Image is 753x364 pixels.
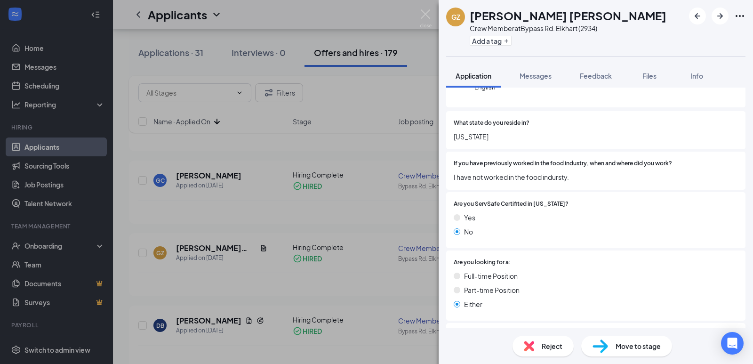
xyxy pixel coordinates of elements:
[464,285,520,295] span: Part-time Position
[689,8,706,24] button: ArrowLeftNew
[454,131,738,142] span: [US_STATE]
[456,72,491,80] span: Application
[580,72,612,80] span: Feedback
[714,10,726,22] svg: ArrowRight
[464,271,518,281] span: Full-time Position
[470,24,666,33] div: Crew Member at Bypass Rd. Elkhart (2934)
[454,258,511,267] span: Are you looking for a:
[470,8,666,24] h1: [PERSON_NAME] [PERSON_NAME]
[504,38,509,44] svg: Plus
[464,299,482,309] span: Either
[692,10,703,22] svg: ArrowLeftNew
[520,72,552,80] span: Messages
[454,172,738,182] span: I have not worked in the food indursty.
[616,341,661,351] span: Move to stage
[454,159,672,168] span: If you have previously worked in the food industry, when and where did you work?
[721,332,744,355] div: Open Intercom Messenger
[464,212,475,223] span: Yes
[690,72,703,80] span: Info
[454,200,569,209] span: Are you ServSafe Certifited in [US_STATE]?
[470,36,512,46] button: PlusAdd a tag
[454,119,529,128] span: What state do you reside in?
[464,226,473,237] span: No
[642,72,657,80] span: Files
[474,82,533,92] span: English
[734,10,745,22] svg: Ellipses
[542,341,562,351] span: Reject
[451,12,460,22] div: GZ
[712,8,729,24] button: ArrowRight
